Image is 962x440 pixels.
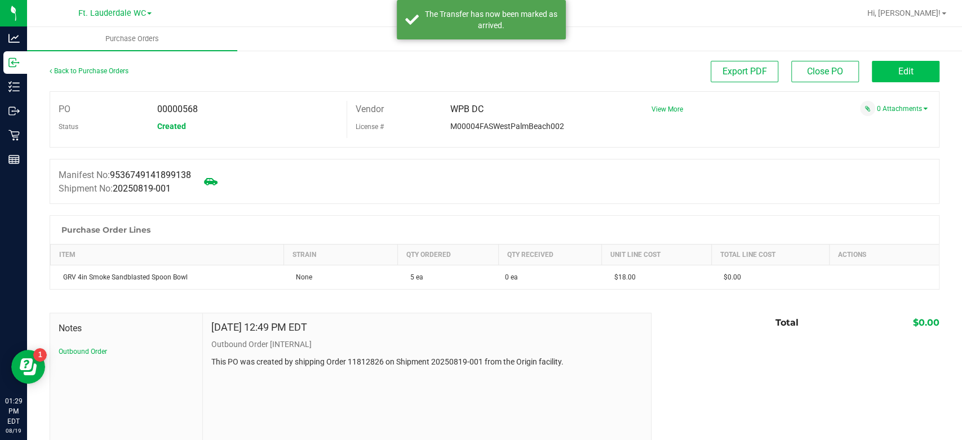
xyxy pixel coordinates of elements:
p: 08/19 [5,426,22,435]
th: Actions [829,245,939,265]
iframe: Resource center [11,350,45,384]
span: Hi, [PERSON_NAME]! [867,8,941,17]
span: Total [775,317,799,328]
button: Export PDF [711,61,778,82]
inline-svg: Inbound [8,57,20,68]
inline-svg: Analytics [8,33,20,44]
div: GRV 4in Smoke Sandblasted Spoon Bowl [57,272,277,282]
label: Vendor [356,101,384,118]
a: 0 Attachments [877,105,928,113]
span: $0.00 [718,273,741,281]
label: PO [59,101,70,118]
span: 00000568 [157,104,198,114]
label: Manifest No: [59,168,191,182]
a: Purchase Orders [27,27,237,51]
th: Unit Line Cost [601,245,711,265]
button: Outbound Order [59,346,107,357]
a: View More [651,105,682,113]
span: Mark as not Arrived [200,170,222,193]
button: Edit [872,61,939,82]
span: Attach a document [860,101,875,116]
inline-svg: Reports [8,154,20,165]
label: License # [356,118,384,135]
th: Total Line Cost [711,245,829,265]
span: $18.00 [608,273,635,281]
p: 01:29 PM EDT [5,396,22,426]
th: Strain [283,245,398,265]
span: Purchase Orders [90,34,174,44]
span: 9536749141899138 [110,170,191,180]
h4: [DATE] 12:49 PM EDT [211,322,307,333]
label: Shipment No: [59,182,171,195]
span: Edit [898,66,914,77]
button: Close PO [791,61,859,82]
th: Qty Received [498,245,601,265]
span: 5 ea [405,273,423,281]
span: Notes [59,322,194,335]
iframe: Resource center unread badge [33,348,47,362]
th: Qty Ordered [398,245,498,265]
a: Back to Purchase Orders [50,67,128,75]
inline-svg: Retail [8,130,20,141]
span: Created [157,122,186,131]
span: None [290,273,312,281]
span: WPB DC [450,104,484,114]
span: 20250819-001 [113,183,171,194]
p: This PO was created by shipping Order 11812826 on Shipment 20250819-001 from the Origin facility. [211,356,642,368]
span: M00004FASWestPalmBeach002 [450,122,564,131]
span: 0 ea [505,272,518,282]
span: Ft. Lauderdale WC [78,8,146,18]
label: Status [59,118,78,135]
div: The Transfer has now been marked as arrived. [425,8,557,31]
h1: Purchase Order Lines [61,225,150,234]
inline-svg: Outbound [8,105,20,117]
p: Outbound Order [INTERNAL] [211,339,642,350]
th: Item [51,245,284,265]
inline-svg: Inventory [8,81,20,92]
span: $0.00 [913,317,939,328]
span: Close PO [807,66,843,77]
span: Export PDF [722,66,767,77]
